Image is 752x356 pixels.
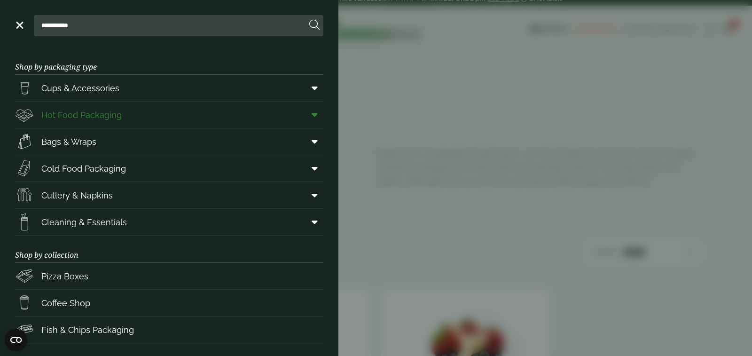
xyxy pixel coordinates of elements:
span: Fish & Chips Packaging [41,324,134,336]
img: Sandwich_box.svg [15,159,34,178]
a: Hot Food Packaging [15,102,323,128]
a: Pizza Boxes [15,263,323,289]
span: Cutlery & Napkins [41,189,113,202]
a: Cups & Accessories [15,75,323,101]
img: HotDrink_paperCup.svg [15,293,34,312]
img: Cutlery.svg [15,186,34,205]
button: Open CMP widget [5,329,27,351]
a: Coffee Shop [15,290,323,316]
span: Bags & Wraps [41,135,96,148]
a: Cutlery & Napkins [15,182,323,208]
span: Cups & Accessories [41,82,119,95]
span: Cleaning & Essentials [41,216,127,229]
h3: Shop by collection [15,236,323,263]
h3: Shop by packaging type [15,47,323,75]
span: Cold Food Packaging [41,162,126,175]
img: Pizza_boxes.svg [15,267,34,285]
img: PintNhalf_cup.svg [15,79,34,97]
a: Cleaning & Essentials [15,209,323,235]
span: Coffee Shop [41,297,90,309]
a: Cold Food Packaging [15,155,323,182]
a: Fish & Chips Packaging [15,316,323,343]
a: Bags & Wraps [15,128,323,155]
img: FishNchip_box.svg [15,320,34,339]
img: open-wipe.svg [15,213,34,231]
img: Deli_box.svg [15,105,34,124]
img: Paper_carriers.svg [15,132,34,151]
span: Hot Food Packaging [41,109,122,121]
span: Pizza Boxes [41,270,88,283]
